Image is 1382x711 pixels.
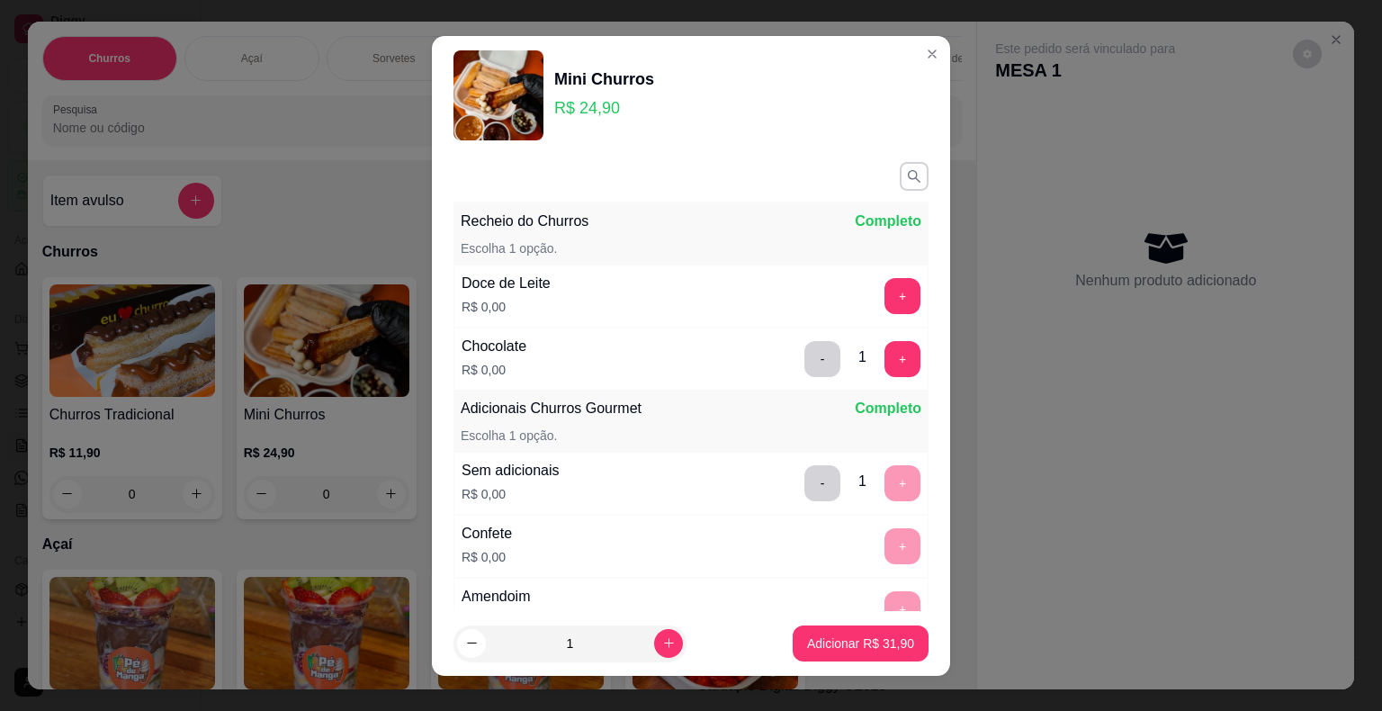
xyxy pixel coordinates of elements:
[855,211,921,232] p: Completo
[855,398,921,419] p: Completo
[462,361,526,379] p: R$ 0,00
[462,336,526,357] div: Chocolate
[457,629,486,658] button: decrease-product-quantity
[804,465,840,501] button: delete
[884,341,920,377] button: add
[804,341,840,377] button: delete
[462,298,551,316] p: R$ 0,00
[461,427,557,445] p: Escolha 1 opção.
[461,211,588,232] p: Recheio do Churros
[462,273,551,294] div: Doce de Leite
[461,239,557,257] p: Escolha 1 opção.
[654,629,683,658] button: increase-product-quantity
[554,95,654,121] p: R$ 24,90
[453,50,543,140] img: product-image
[807,634,914,652] p: Adicionar R$ 31,90
[884,278,920,314] button: add
[462,586,530,607] div: Amendoim
[462,523,512,544] div: Confete
[858,346,866,368] div: 1
[462,460,560,481] div: Sem adicionais
[462,485,560,503] p: R$ 0,00
[918,40,947,68] button: Close
[554,67,654,92] div: Mini Churros
[461,398,642,419] p: Adicionais Churros Gourmet
[462,548,512,566] p: R$ 0,00
[858,471,866,492] div: 1
[793,625,929,661] button: Adicionar R$ 31,90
